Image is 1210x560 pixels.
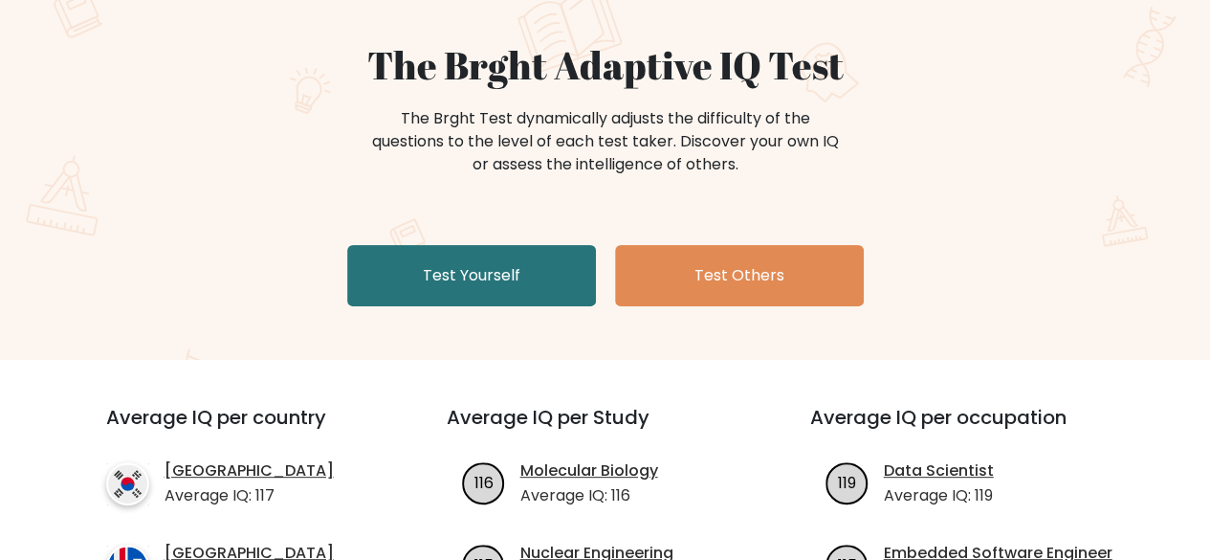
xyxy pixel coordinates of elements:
[810,406,1128,452] h3: Average IQ per occupation
[447,406,764,452] h3: Average IQ per Study
[520,459,658,482] a: Molecular Biology
[615,245,864,306] a: Test Others
[139,42,1072,88] h1: The Brght Adaptive IQ Test
[884,484,994,507] p: Average IQ: 119
[165,484,334,507] p: Average IQ: 117
[838,471,856,493] text: 119
[106,462,149,505] img: country
[347,245,596,306] a: Test Yourself
[520,484,658,507] p: Average IQ: 116
[366,107,845,176] div: The Brght Test dynamically adjusts the difficulty of the questions to the level of each test take...
[884,459,994,482] a: Data Scientist
[165,459,334,482] a: [GEOGRAPHIC_DATA]
[106,406,378,452] h3: Average IQ per country
[473,471,493,493] text: 116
